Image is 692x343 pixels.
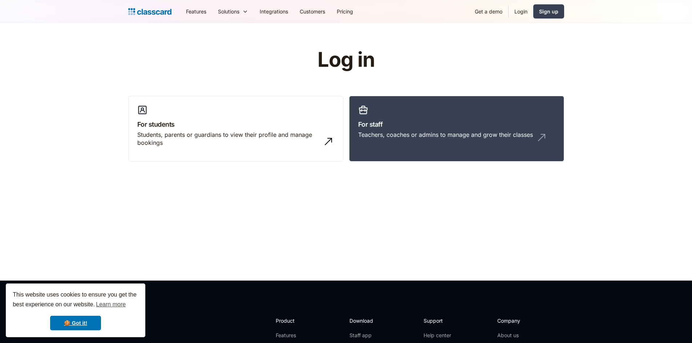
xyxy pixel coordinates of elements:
[50,316,101,330] a: dismiss cookie message
[469,3,508,20] a: Get a demo
[294,3,331,20] a: Customers
[180,3,212,20] a: Features
[424,332,453,339] a: Help center
[218,8,239,15] div: Solutions
[254,3,294,20] a: Integrations
[497,317,546,324] h2: Company
[6,283,145,337] div: cookieconsent
[13,290,138,310] span: This website uses cookies to ensure you get the best experience on our website.
[276,317,315,324] h2: Product
[128,96,343,162] a: For studentsStudents, parents or guardians to view their profile and manage bookings
[137,119,334,129] h3: For students
[95,299,127,310] a: learn more about cookies
[137,131,320,147] div: Students, parents or guardians to view their profile and manage bookings
[539,8,558,15] div: Sign up
[349,332,379,339] a: Staff app
[276,332,315,339] a: Features
[358,119,555,129] h3: For staff
[358,131,533,139] div: Teachers, coaches or admins to manage and grow their classes
[349,317,379,324] h2: Download
[231,49,461,71] h1: Log in
[212,3,254,20] div: Solutions
[128,7,171,17] a: home
[424,317,453,324] h2: Support
[497,332,546,339] a: About us
[331,3,359,20] a: Pricing
[533,4,564,19] a: Sign up
[509,3,533,20] a: Login
[349,96,564,162] a: For staffTeachers, coaches or admins to manage and grow their classes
